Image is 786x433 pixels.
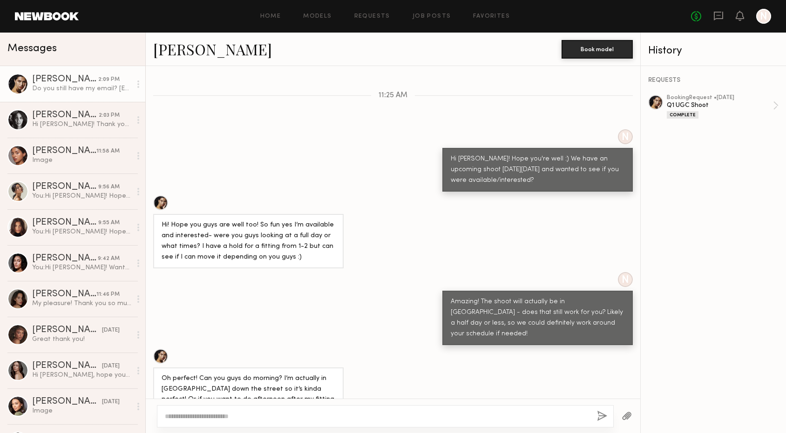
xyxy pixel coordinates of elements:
a: Book model [562,45,633,53]
a: N [756,9,771,24]
div: History [648,46,779,56]
div: [PERSON_NAME] [32,326,102,335]
button: Book model [562,40,633,59]
div: [PERSON_NAME] [32,182,98,192]
div: [DATE] [102,398,120,406]
span: 11:25 AM [379,92,407,100]
div: [PERSON_NAME] [32,218,98,227]
a: Models [303,13,332,20]
div: 2:03 PM [99,111,120,120]
div: Great thank you! [32,335,131,344]
div: Hi [PERSON_NAME], hope you are doing good! Thank you for reaching out and thank you for interest.... [32,371,131,380]
div: Image [32,406,131,415]
div: Oh perfect! Can you guys do morning? I’m actually in [GEOGRAPHIC_DATA] down the street so it’s ki... [162,373,335,427]
a: bookingRequest •[DATE]Q1 UGC ShootComplete [667,95,779,119]
a: Job Posts [413,13,451,20]
span: Messages [7,43,57,54]
div: My pleasure! Thank you so much! Here is my address: [PERSON_NAME] [STREET_ADDRESS][PERSON_NAME] [32,299,131,308]
div: [PERSON_NAME] [32,75,98,84]
div: You: Hi [PERSON_NAME]! Wanted to follow up here :) [32,263,131,272]
div: Hi [PERSON_NAME]! Hope you're well :) We have an upcoming shoot [DATE][DATE] and wanted to see if... [451,154,624,186]
a: Requests [354,13,390,20]
div: 11:58 AM [96,147,120,156]
div: [PERSON_NAME] [32,254,98,263]
div: [PERSON_NAME] [32,290,96,299]
div: Complete [667,111,698,119]
div: REQUESTS [648,77,779,84]
div: [PERSON_NAME] [32,397,102,406]
div: Hi! Hope you guys are well too! So fun yes I’m available and interested- were you guys looking at... [162,220,335,263]
div: [PERSON_NAME] [32,147,96,156]
div: Image [32,156,131,165]
div: 11:46 PM [96,290,120,299]
div: 2:09 PM [98,75,120,84]
div: [PERSON_NAME] [32,111,99,120]
div: [DATE] [102,362,120,371]
div: Do you still have my email? [EMAIL_ADDRESS][DOMAIN_NAME] [32,84,131,93]
div: You: Hi [PERSON_NAME]! Hope you're well :) I'm Ela, creative producer for Act+Acre. We have an up... [32,227,131,236]
div: 9:42 AM [98,254,120,263]
div: [PERSON_NAME] [32,361,102,371]
div: [DATE] [102,326,120,335]
div: 9:56 AM [98,183,120,192]
div: Amazing! The shoot will actually be in [GEOGRAPHIC_DATA] - does that still work for you? Likely a... [451,297,624,340]
div: You: Hi [PERSON_NAME]! Hope you're well :) We have an upcoming shoot [DATE][DATE] and wanted to s... [32,192,131,200]
div: booking Request • [DATE] [667,95,773,101]
div: Q1 UGC Shoot [667,101,773,110]
a: Home [260,13,281,20]
a: [PERSON_NAME] [153,39,272,59]
div: 9:55 AM [98,219,120,227]
a: Favorites [473,13,510,20]
div: Hi [PERSON_NAME]! Thank you so much for reaching out. Im holding for a job right now and waiting ... [32,120,131,129]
